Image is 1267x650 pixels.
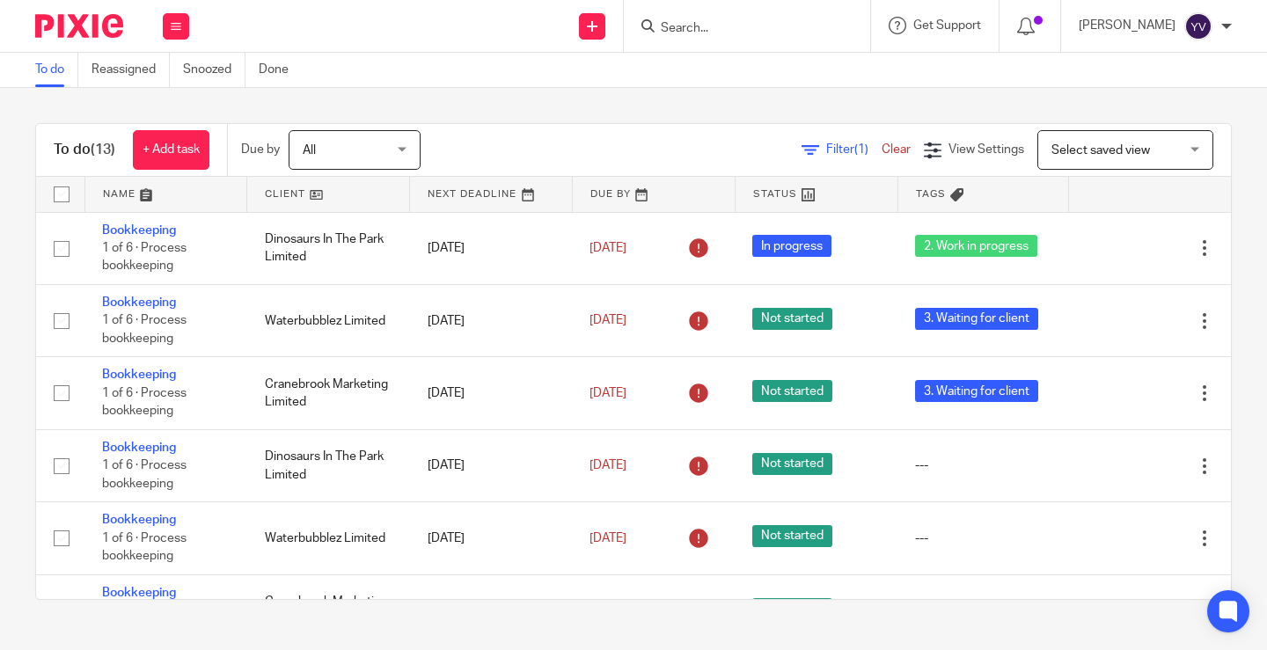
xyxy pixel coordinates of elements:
[247,357,410,429] td: Cranebrook Marketing Limited
[102,242,187,273] span: 1 of 6 · Process bookkeeping
[133,130,209,170] a: + Add task
[590,459,626,471] span: [DATE]
[1184,12,1212,40] img: svg%3E
[102,369,176,381] a: Bookkeeping
[410,212,573,284] td: [DATE]
[882,143,911,156] a: Clear
[915,529,1051,547] div: ---
[247,284,410,356] td: Waterbubblez Limited
[410,574,573,646] td: [DATE]
[826,143,882,156] span: Filter
[915,456,1051,474] div: ---
[854,143,868,156] span: (1)
[35,53,78,87] a: To do
[1051,144,1150,157] span: Select saved view
[247,502,410,574] td: Waterbubblez Limited
[590,387,626,399] span: [DATE]
[247,429,410,501] td: Dinosaurs In The Park Limited
[102,514,176,526] a: Bookkeeping
[915,308,1038,330] span: 3. Waiting for client
[913,19,981,32] span: Get Support
[590,532,626,544] span: [DATE]
[259,53,302,87] a: Done
[410,357,573,429] td: [DATE]
[247,212,410,284] td: Dinosaurs In The Park Limited
[752,453,832,475] span: Not started
[54,141,115,159] h1: To do
[183,53,245,87] a: Snoozed
[915,235,1037,257] span: 2. Work in progress
[102,587,176,599] a: Bookkeeping
[102,224,176,237] a: Bookkeeping
[247,574,410,646] td: Cranebrook Marketing Limited
[35,14,123,38] img: Pixie
[91,142,115,157] span: (13)
[303,144,316,157] span: All
[915,380,1038,402] span: 3. Waiting for client
[92,53,170,87] a: Reassigned
[752,380,832,402] span: Not started
[102,442,176,454] a: Bookkeeping
[590,315,626,327] span: [DATE]
[102,315,187,346] span: 1 of 6 · Process bookkeeping
[659,21,817,37] input: Search
[410,429,573,501] td: [DATE]
[102,459,187,490] span: 1 of 6 · Process bookkeeping
[410,502,573,574] td: [DATE]
[102,532,187,563] span: 1 of 6 · Process bookkeeping
[241,141,280,158] p: Due by
[102,296,176,309] a: Bookkeeping
[752,235,831,257] span: In progress
[590,242,626,254] span: [DATE]
[410,284,573,356] td: [DATE]
[916,189,946,199] span: Tags
[752,308,832,330] span: Not started
[1079,17,1175,34] p: [PERSON_NAME]
[948,143,1024,156] span: View Settings
[102,387,187,418] span: 1 of 6 · Process bookkeeping
[752,598,832,620] span: Not started
[752,525,832,547] span: Not started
